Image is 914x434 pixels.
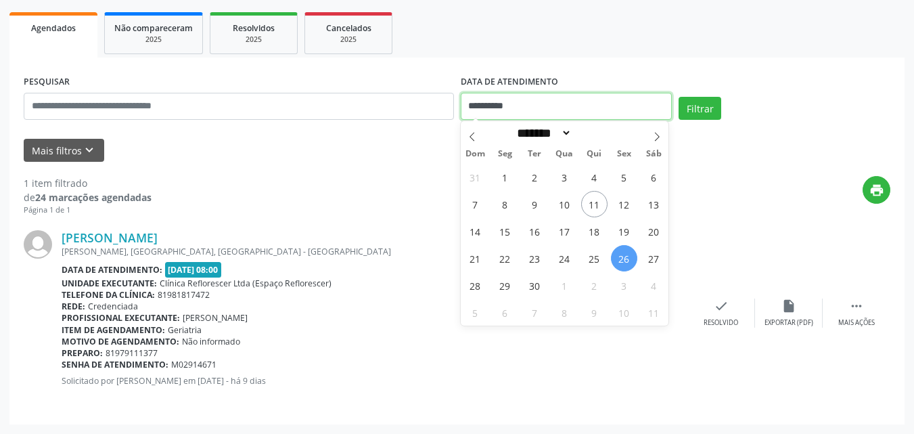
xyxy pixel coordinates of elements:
span: Setembro 14, 2025 [462,218,488,244]
span: 81981817472 [158,289,210,301]
img: img [24,230,52,259]
div: 2025 [315,35,382,45]
span: Setembro 24, 2025 [551,245,578,272]
span: Setembro 30, 2025 [522,272,548,299]
span: Agendados [31,22,76,34]
div: [PERSON_NAME], [GEOGRAPHIC_DATA], [GEOGRAPHIC_DATA] - [GEOGRAPHIC_DATA] [62,246,687,257]
span: Setembro 18, 2025 [581,218,608,244]
i: insert_drive_file [781,299,796,313]
a: [PERSON_NAME] [62,230,158,245]
label: DATA DE ATENDIMENTO [461,72,558,93]
span: Qui [579,150,609,158]
input: Year [572,126,616,140]
span: Resolvidos [233,22,275,34]
i:  [849,299,864,313]
span: Setembro 22, 2025 [492,245,518,272]
div: 2025 [220,35,288,45]
span: Outubro 4, 2025 [641,272,667,299]
span: Ter [520,150,549,158]
span: Não compareceram [114,22,193,34]
span: Agosto 31, 2025 [462,164,488,190]
span: Outubro 8, 2025 [551,299,578,326]
span: Setembro 13, 2025 [641,191,667,217]
i: keyboard_arrow_down [82,143,97,158]
span: Outubro 2, 2025 [581,272,608,299]
span: Geriatria [168,324,202,336]
span: Cancelados [326,22,371,34]
span: Setembro 11, 2025 [581,191,608,217]
span: Setembro 10, 2025 [551,191,578,217]
button: Filtrar [679,97,721,120]
span: Setembro 15, 2025 [492,218,518,244]
b: Rede: [62,301,85,312]
span: Outubro 6, 2025 [492,299,518,326]
span: Setembro 3, 2025 [551,164,578,190]
span: Setembro 19, 2025 [611,218,637,244]
span: Outubro 3, 2025 [611,272,637,299]
span: Outubro 1, 2025 [551,272,578,299]
span: Setembro 6, 2025 [641,164,667,190]
span: Outubro 5, 2025 [462,299,488,326]
span: Setembro 28, 2025 [462,272,488,299]
span: Setembro 5, 2025 [611,164,637,190]
span: Outubro 11, 2025 [641,299,667,326]
span: Não informado [182,336,240,347]
span: M02914671 [171,359,216,370]
span: Qua [549,150,579,158]
b: Item de agendamento: [62,324,165,336]
div: Página 1 de 1 [24,204,152,216]
span: Setembro 26, 2025 [611,245,637,272]
span: Dom [461,150,490,158]
button: print [863,176,890,204]
span: Setembro 20, 2025 [641,218,667,244]
span: Setembro 9, 2025 [522,191,548,217]
i: print [869,183,884,198]
div: Resolvido [704,318,738,328]
span: Outubro 7, 2025 [522,299,548,326]
b: Motivo de agendamento: [62,336,179,347]
b: Data de atendimento: [62,264,162,276]
select: Month [513,126,572,140]
b: Preparo: [62,347,103,359]
span: Setembro 21, 2025 [462,245,488,272]
span: Setembro 4, 2025 [581,164,608,190]
b: Profissional executante: [62,312,180,324]
span: Setembro 29, 2025 [492,272,518,299]
button: Mais filtroskeyboard_arrow_down [24,139,104,162]
span: Setembro 2, 2025 [522,164,548,190]
b: Senha de atendimento: [62,359,168,370]
span: Outubro 9, 2025 [581,299,608,326]
i: check [714,299,729,313]
span: Seg [490,150,520,158]
span: [PERSON_NAME] [183,312,248,324]
b: Telefone da clínica: [62,289,155,301]
label: PESQUISAR [24,72,70,93]
p: Solicitado por [PERSON_NAME] em [DATE] - há 9 dias [62,375,687,387]
b: Unidade executante: [62,278,157,289]
strong: 24 marcações agendadas [35,191,152,204]
span: Setembro 23, 2025 [522,245,548,272]
div: Exportar (PDF) [764,318,813,328]
span: [DATE] 08:00 [165,262,222,278]
span: Setembro 1, 2025 [492,164,518,190]
span: Clínica Reflorescer Ltda (Espaço Reflorescer) [160,278,332,289]
span: Setembro 16, 2025 [522,218,548,244]
span: Setembro 8, 2025 [492,191,518,217]
span: Setembro 7, 2025 [462,191,488,217]
div: 1 item filtrado [24,176,152,190]
div: de [24,190,152,204]
div: Mais ações [838,318,875,328]
span: Sex [609,150,639,158]
span: Sáb [639,150,668,158]
span: Setembro 12, 2025 [611,191,637,217]
span: Outubro 10, 2025 [611,299,637,326]
span: Setembro 27, 2025 [641,245,667,272]
span: Credenciada [88,301,138,312]
div: 2025 [114,35,193,45]
span: 81979111377 [106,347,158,359]
span: Setembro 25, 2025 [581,245,608,272]
span: Setembro 17, 2025 [551,218,578,244]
